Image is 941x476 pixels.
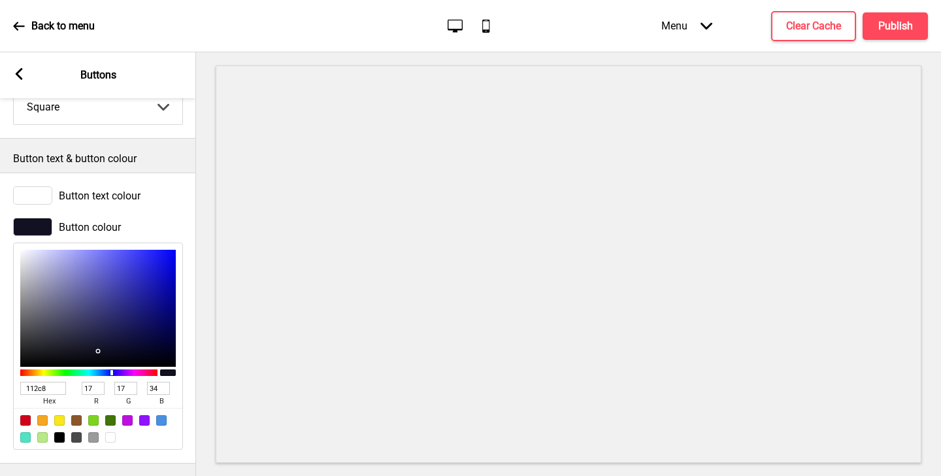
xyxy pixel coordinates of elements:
div: #F8E71C [54,415,65,426]
div: #000000 [54,432,65,443]
div: #50E3C2 [20,432,31,443]
span: hex [20,395,78,408]
p: Buttons [80,68,116,82]
div: #BD10E0 [122,415,133,426]
span: Button text colour [59,190,140,202]
div: Button text colour [13,186,183,205]
div: #8B572A [71,415,82,426]
span: b [147,395,176,408]
p: Button text & button colour [13,152,183,166]
div: #4A90E2 [156,415,167,426]
a: Back to menu [13,8,95,44]
button: Clear Cache [771,11,856,41]
div: #FFFFFF [105,432,116,443]
div: Button colour [13,218,183,236]
div: #B8E986 [37,432,48,443]
div: #9013FE [139,415,150,426]
h4: Clear Cache [786,19,841,33]
div: #417505 [105,415,116,426]
div: #D0021B [20,415,31,426]
span: Button colour [59,221,121,233]
div: #9B9B9B [88,432,99,443]
p: Back to menu [31,19,95,33]
div: #7ED321 [88,415,99,426]
div: #F5A623 [37,415,48,426]
button: Publish [863,12,928,40]
div: #4A4A4A [71,432,82,443]
span: g [114,395,143,408]
div: Menu [648,7,725,45]
h4: Publish [878,19,913,33]
span: r [82,395,110,408]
